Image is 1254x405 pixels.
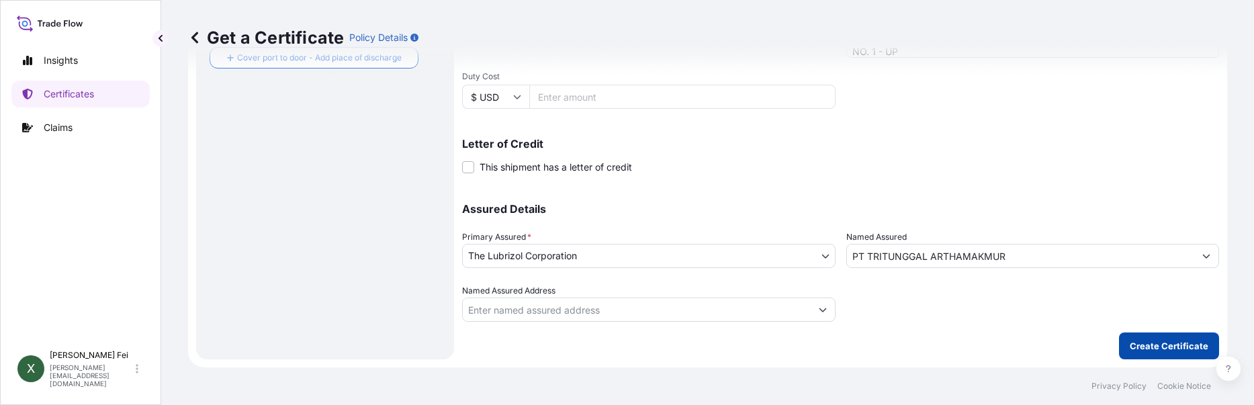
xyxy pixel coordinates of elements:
span: This shipment has a letter of credit [480,161,632,174]
p: Claims [44,121,73,134]
p: Certificates [44,87,94,101]
button: Show suggestions [1194,244,1218,268]
span: X [27,362,35,375]
p: Letter of Credit [462,138,1219,149]
button: The Lubrizol Corporation [462,244,836,268]
a: Certificates [11,81,150,107]
input: Assured Name [847,244,1195,268]
p: [PERSON_NAME][EMAIL_ADDRESS][DOMAIN_NAME] [50,363,133,388]
a: Claims [11,114,150,141]
span: The Lubrizol Corporation [468,249,577,263]
p: Get a Certificate [188,27,344,48]
a: Cookie Notice [1157,381,1211,392]
p: Create Certificate [1130,339,1208,353]
p: Assured Details [462,204,1219,214]
label: Named Assured [846,230,907,244]
span: Duty Cost [462,71,836,82]
span: Primary Assured [462,230,531,244]
a: Insights [11,47,150,74]
a: Privacy Policy [1091,381,1147,392]
input: Named Assured Address [463,298,811,322]
label: Named Assured Address [462,284,555,298]
p: Insights [44,54,78,67]
button: Show suggestions [811,298,835,322]
p: Policy Details [349,31,408,44]
input: Enter amount [529,85,836,109]
p: [PERSON_NAME] Fei [50,350,133,361]
button: Create Certificate [1119,332,1219,359]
